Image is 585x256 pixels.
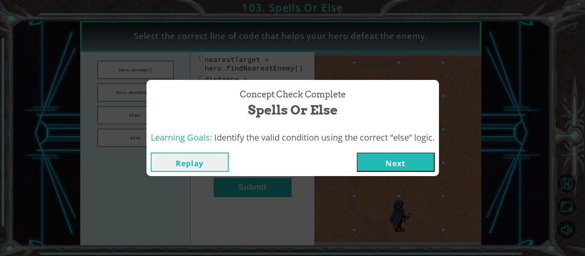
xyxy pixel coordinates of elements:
span: Identify the valid condition using the correct “else” logic. [214,132,435,143]
span: Spells Or Else [248,101,337,119]
button: Next [357,153,435,172]
span: Learning Goals: [151,132,212,143]
span: Concept Check Complete [240,88,346,101]
button: Replay [151,153,229,172]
